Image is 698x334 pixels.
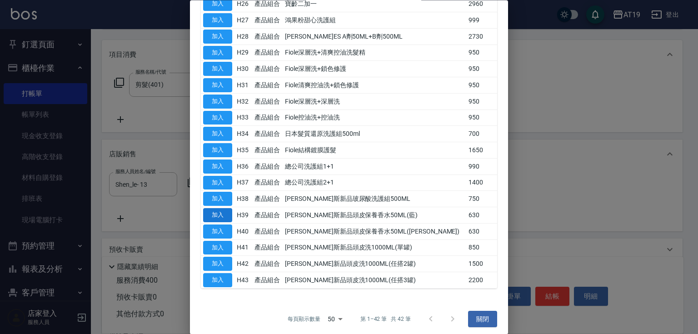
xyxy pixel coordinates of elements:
button: 加入 [203,257,232,271]
button: 加入 [203,209,232,223]
td: H27 [234,12,252,29]
td: 產品組合 [252,175,283,191]
td: H41 [234,240,252,256]
button: 加入 [203,241,232,255]
td: H34 [234,126,252,142]
td: Fiole深層洗+深層洗 [283,94,466,110]
td: 產品組合 [252,12,283,29]
td: 產品組合 [252,29,283,45]
td: H42 [234,256,252,272]
td: 700 [466,126,497,142]
button: 加入 [203,95,232,109]
td: [PERSON_NAME]斯新品玻尿酸洗護組500ML [283,191,466,207]
td: 產品組合 [252,126,283,142]
td: H37 [234,175,252,191]
td: 產品組合 [252,61,283,77]
button: 加入 [203,30,232,44]
td: 產品組合 [252,191,283,207]
td: Fiole深層洗+清爽控油洗髮精 [283,45,466,61]
td: [PERSON_NAME]斯新品頭皮保養香水50ML([PERSON_NAME]) [283,224,466,240]
td: 總公司洗護組2+1 [283,175,466,191]
td: 750 [466,191,497,207]
td: H35 [234,142,252,159]
td: 總公司洗護組1+1 [283,159,466,175]
td: 產品組合 [252,224,283,240]
td: H43 [234,272,252,289]
td: 950 [466,61,497,77]
td: 產品組合 [252,94,283,110]
td: Fiole控油洗+控油洗 [283,110,466,126]
td: 1400 [466,175,497,191]
td: 990 [466,159,497,175]
td: 產品組合 [252,240,283,256]
button: 加入 [203,160,232,174]
td: Fiole結構鍍膜護髮 [283,142,466,159]
td: Fiole清爽控油洗+鎖色修護 [283,77,466,94]
td: [PERSON_NAME]斯新品頭皮保養香水50ML(藍) [283,207,466,224]
button: 加入 [203,127,232,141]
td: H31 [234,77,252,94]
td: 日本髮質還原洗護組500ml [283,126,466,142]
td: 630 [466,207,497,224]
div: 50 [324,307,346,331]
td: H29 [234,45,252,61]
button: 關閉 [468,311,497,328]
td: 產品組合 [252,45,283,61]
td: H28 [234,29,252,45]
td: 產品組合 [252,142,283,159]
td: 1650 [466,142,497,159]
td: 2730 [466,29,497,45]
td: [PERSON_NAME]斯新品頭皮洗1000ML(單罐) [283,240,466,256]
td: 產品組合 [252,256,283,272]
td: H30 [234,61,252,77]
td: 950 [466,110,497,126]
td: [PERSON_NAME]ES A劑50ML+B劑500ML [283,29,466,45]
button: 加入 [203,111,232,125]
button: 加入 [203,224,232,239]
td: 產品組合 [252,272,283,289]
button: 加入 [203,176,232,190]
p: 第 1–42 筆 共 42 筆 [360,315,411,323]
td: H32 [234,94,252,110]
button: 加入 [203,274,232,288]
td: 產品組合 [252,207,283,224]
td: 產品組合 [252,110,283,126]
button: 加入 [203,14,232,28]
td: 1500 [466,256,497,272]
button: 加入 [203,144,232,158]
td: 950 [466,94,497,110]
td: 2200 [466,272,497,289]
td: H36 [234,159,252,175]
td: [PERSON_NAME]新品頭皮洗1000ML(任搭2罐) [283,256,466,272]
td: 950 [466,77,497,94]
td: 850 [466,240,497,256]
td: H38 [234,191,252,207]
td: 產品組合 [252,77,283,94]
td: 鴻果粉甜心洗護組 [283,12,466,29]
td: 產品組合 [252,159,283,175]
button: 加入 [203,192,232,206]
td: Fiole深層洗+鎖色修護 [283,61,466,77]
p: 每頁顯示數量 [288,315,320,323]
button: 加入 [203,79,232,93]
td: H40 [234,224,252,240]
td: 950 [466,45,497,61]
td: 999 [466,12,497,29]
button: 加入 [203,62,232,76]
td: [PERSON_NAME]新品頭皮洗1000ML(任搭3罐) [283,272,466,289]
td: 630 [466,224,497,240]
button: 加入 [203,46,232,60]
td: H33 [234,110,252,126]
td: H39 [234,207,252,224]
